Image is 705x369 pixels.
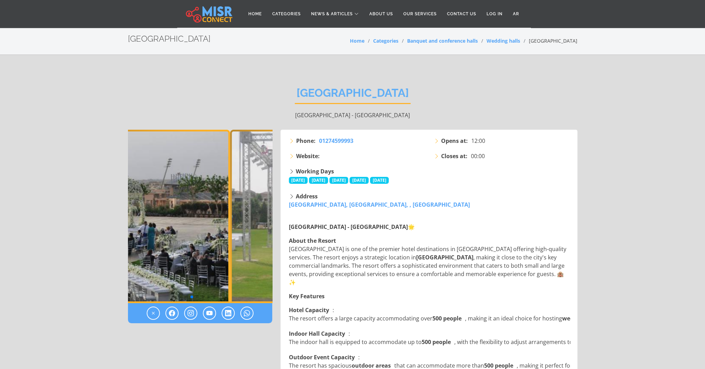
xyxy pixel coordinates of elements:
span: Go to slide 6 [213,295,215,298]
span: News & Articles [311,11,353,17]
h2: [GEOGRAPHIC_DATA] [128,34,210,44]
strong: Website: [296,152,320,160]
strong: Address [296,192,318,200]
a: Our Services [398,7,442,20]
li: [GEOGRAPHIC_DATA] [520,37,577,44]
span: Go to slide 4 [201,295,204,298]
strong: Outdoor Event Capacity [289,353,355,361]
strong: weddings [562,315,588,322]
a: Contact Us [442,7,481,20]
p: [GEOGRAPHIC_DATA] - [GEOGRAPHIC_DATA] [128,111,577,119]
a: Categories [267,7,306,20]
p: 🌟 [289,223,570,231]
a: AR [508,7,524,20]
a: News & Articles [306,7,364,20]
strong: Opens at: [441,137,468,145]
div: 3 / 6 [230,130,374,303]
span: 00:00 [471,152,485,160]
a: Wedding halls [487,37,520,44]
strong: Key Features [289,292,325,300]
strong: About the Resort [289,237,336,244]
span: [DATE] [350,177,369,184]
strong: Closes at: [441,152,467,160]
p: : The indoor hall is equipped to accommodate up to , with the flexibility to adjust arrangements ... [289,329,649,346]
strong: [GEOGRAPHIC_DATA] - [GEOGRAPHIC_DATA] [289,223,408,231]
strong: [GEOGRAPHIC_DATA] [416,254,473,261]
strong: 500 people [432,315,462,322]
span: [DATE] [370,177,389,184]
span: [DATE] [309,177,328,184]
span: 12:00 [471,137,485,145]
strong: 500 people [422,338,451,346]
span: Go to slide 3 [196,295,199,298]
a: Log in [481,7,508,20]
img: Sky Executive Resort [86,130,230,303]
a: About Us [364,7,398,20]
h2: [GEOGRAPHIC_DATA] [295,86,411,104]
strong: Phone: [296,137,316,145]
a: Home [350,37,364,44]
div: 2 / 6 [86,130,230,303]
span: [DATE] [329,177,349,184]
strong: Hotel Capacity [289,306,329,314]
span: Go to slide 1 [185,295,188,298]
a: 01274599993 [319,137,353,145]
a: [GEOGRAPHIC_DATA], [GEOGRAPHIC_DATA], , [GEOGRAPHIC_DATA] [289,201,470,208]
img: main.misr_connect [186,5,232,23]
span: [DATE] [289,177,308,184]
a: Categories [373,37,398,44]
a: Banquet and conference halls [407,37,478,44]
span: Go to slide 2 [190,295,193,298]
strong: Working Days [296,168,334,175]
p: [GEOGRAPHIC_DATA] is one of the premier hotel destinations in [GEOGRAPHIC_DATA] offering high-qua... [289,237,570,286]
p: : The resort offers a large capacity accommodating over , making it an ideal choice for hosting ,... [289,306,696,323]
span: Go to slide 5 [207,295,210,298]
img: Sky Executive Resort [230,130,374,303]
strong: Indoor Hall Capacity [289,330,345,337]
a: Home [243,7,267,20]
